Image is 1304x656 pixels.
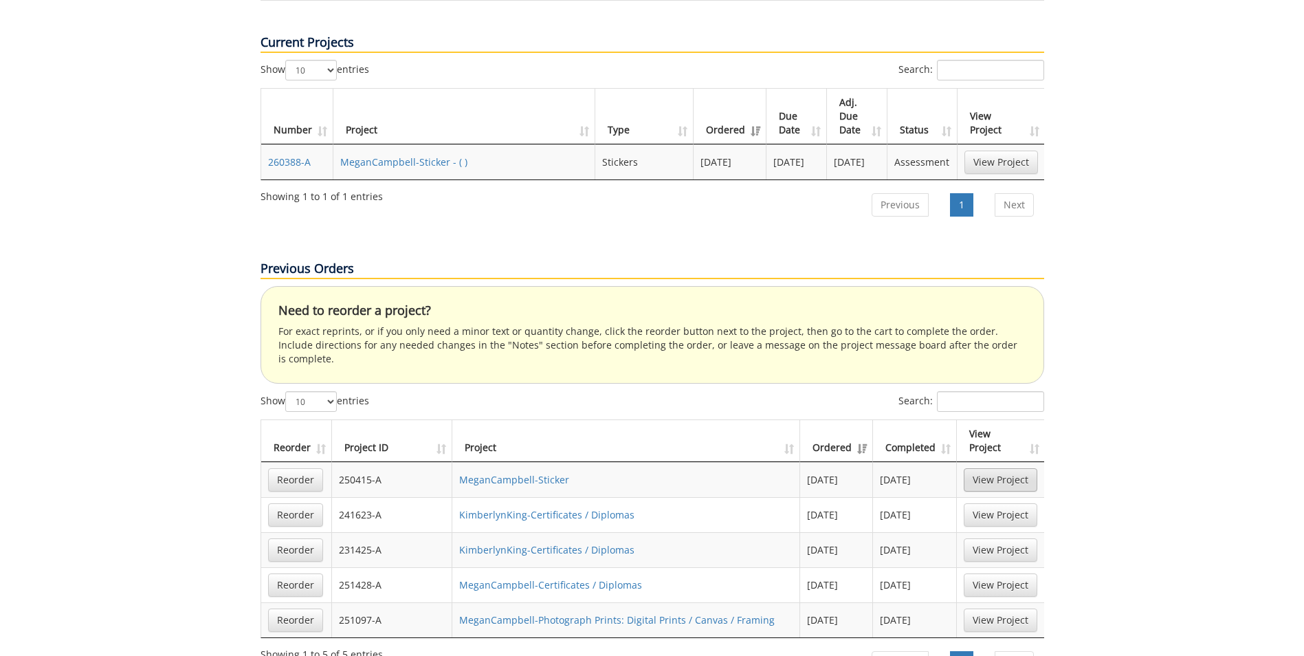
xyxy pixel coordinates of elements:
td: [DATE] [800,462,873,497]
a: Reorder [268,503,323,527]
a: 1 [950,193,973,217]
a: Reorder [268,468,323,492]
td: 241623-A [332,497,453,532]
a: Reorder [268,609,323,632]
a: MeganCampbell-Certificates / Diplomas [459,578,642,591]
a: 260388-A [268,155,311,168]
th: Status: activate to sort column ascending [887,89,957,144]
a: KimberlynKing-Certificates / Diplomas [459,543,634,556]
td: [DATE] [873,462,957,497]
td: [DATE] [873,602,957,637]
label: Search: [898,60,1044,80]
a: MeganCampbell-Sticker - ( ) [340,155,467,168]
td: 251428-A [332,567,453,602]
th: Due Date: activate to sort column ascending [766,89,827,144]
th: Adj. Due Date: activate to sort column ascending [827,89,887,144]
th: Reorder: activate to sort column ascending [261,420,332,462]
a: View Project [964,468,1037,492]
td: 251097-A [332,602,453,637]
td: [DATE] [800,602,873,637]
a: View Project [964,573,1037,597]
td: [DATE] [873,497,957,532]
p: For exact reprints, or if you only need a minor text or quantity change, click the reorder button... [278,325,1026,366]
p: Previous Orders [261,260,1044,279]
a: MeganCampbell-Sticker [459,473,569,486]
a: Reorder [268,538,323,562]
label: Show entries [261,60,369,80]
th: Number: activate to sort column ascending [261,89,333,144]
td: 231425-A [332,532,453,567]
h4: Need to reorder a project? [278,304,1026,318]
td: Assessment [887,144,957,179]
a: Next [995,193,1034,217]
a: View Project [964,609,1037,632]
td: [DATE] [694,144,766,179]
th: Type: activate to sort column ascending [595,89,694,144]
td: [DATE] [800,567,873,602]
th: Completed: activate to sort column ascending [873,420,957,462]
a: View Project [964,538,1037,562]
th: Project: activate to sort column ascending [333,89,595,144]
td: [DATE] [800,497,873,532]
label: Show entries [261,391,369,412]
a: KimberlynKing-Certificates / Diplomas [459,508,634,521]
a: View Project [964,503,1037,527]
td: [DATE] [827,144,887,179]
td: Stickers [595,144,694,179]
th: View Project: activate to sort column ascending [958,89,1045,144]
a: Previous [872,193,929,217]
a: MeganCampbell-Photograph Prints: Digital Prints / Canvas / Framing [459,613,775,626]
td: [DATE] [873,532,957,567]
label: Search: [898,391,1044,412]
td: [DATE] [766,144,827,179]
a: Reorder [268,573,323,597]
td: [DATE] [873,567,957,602]
input: Search: [937,391,1044,412]
select: Showentries [285,60,337,80]
input: Search: [937,60,1044,80]
a: View Project [964,151,1038,174]
select: Showentries [285,391,337,412]
th: Ordered: activate to sort column ascending [694,89,766,144]
td: [DATE] [800,532,873,567]
th: Project: activate to sort column ascending [452,420,800,462]
th: Project ID: activate to sort column ascending [332,420,453,462]
th: Ordered: activate to sort column ascending [800,420,873,462]
div: Showing 1 to 1 of 1 entries [261,184,383,204]
th: View Project: activate to sort column ascending [957,420,1044,462]
td: 250415-A [332,462,453,497]
p: Current Projects [261,34,1044,53]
